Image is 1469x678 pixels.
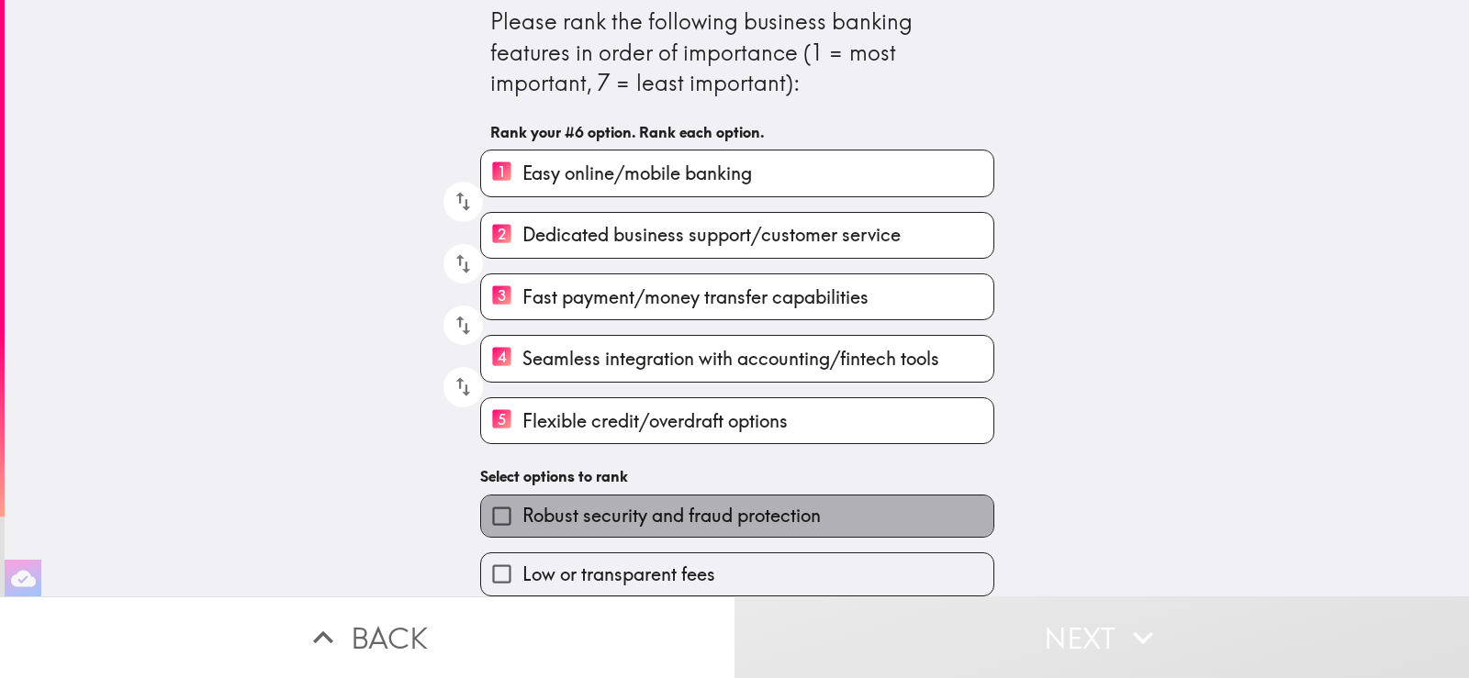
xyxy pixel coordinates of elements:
span: Seamless integration with accounting/fintech tools [522,346,939,372]
button: 4Seamless integration with accounting/fintech tools [481,336,993,381]
button: Low or transparent fees [481,553,993,595]
button: 1Easy online/mobile banking [481,150,993,195]
button: Robust security and fraud protection [481,495,993,537]
span: Low or transparent fees [522,561,715,587]
h6: Select options to rank [480,466,994,486]
span: Dedicated business support/customer service [522,222,901,248]
button: 5Flexible credit/overdraft options [481,398,993,443]
span: Flexible credit/overdraft options [522,408,788,434]
span: Fast payment/money transfer capabilities [522,284,869,310]
button: 2Dedicated business support/customer service [481,213,993,258]
div: Please rank the following business banking features in order of importance (1 = most important, 7... [490,6,984,99]
span: Robust security and fraud protection [522,503,821,528]
h6: Rank your #6 option. Rank each option. [490,122,984,142]
span: Easy online/mobile banking [522,161,752,186]
button: 3Fast payment/money transfer capabilities [481,274,993,319]
button: Next [734,596,1469,678]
